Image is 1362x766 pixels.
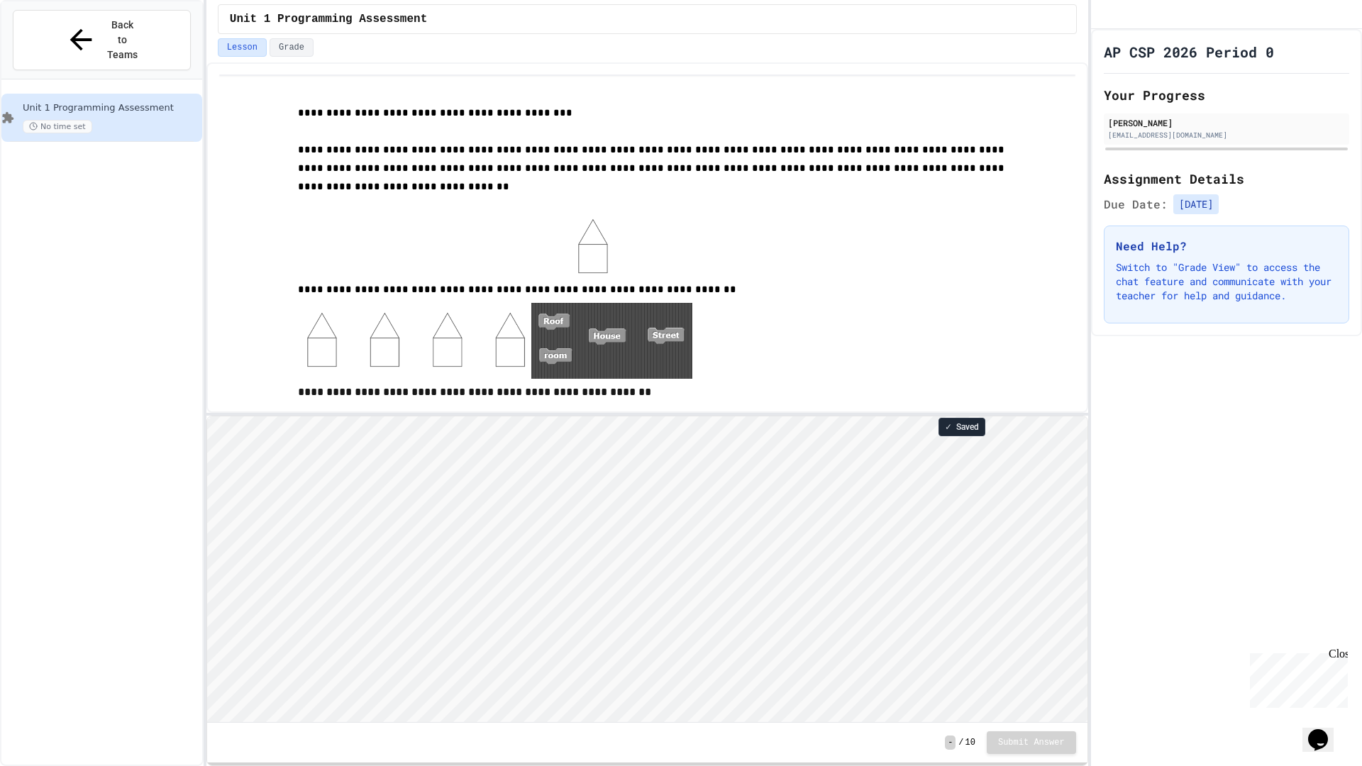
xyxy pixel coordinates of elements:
[23,102,199,114] span: Unit 1 Programming Assessment
[998,737,1065,748] span: Submit Answer
[230,11,427,28] span: Unit 1 Programming Assessment
[1116,260,1337,303] p: Switch to "Grade View" to access the chat feature and communicate with your teacher for help and ...
[1108,116,1345,129] div: [PERSON_NAME]
[1116,238,1337,255] h3: Need Help?
[1104,85,1349,105] h2: Your Progress
[6,6,98,90] div: Chat with us now!Close
[1104,169,1349,189] h2: Assignment Details
[106,18,139,62] span: Back to Teams
[218,38,267,57] button: Lesson
[956,421,979,433] span: Saved
[1244,648,1348,708] iframe: chat widget
[958,737,963,748] span: /
[23,120,92,133] span: No time set
[945,736,956,750] span: -
[13,10,191,70] button: Back to Teams
[1104,196,1168,213] span: Due Date:
[1108,130,1345,140] div: [EMAIL_ADDRESS][DOMAIN_NAME]
[965,737,975,748] span: 10
[945,421,952,433] span: ✓
[1104,42,1274,62] h1: AP CSP 2026 Period 0
[207,416,1087,722] iframe: Snap! Programming Environment
[1302,709,1348,752] iframe: chat widget
[270,38,314,57] button: Grade
[1173,194,1219,214] span: [DATE]
[987,731,1076,754] button: Submit Answer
